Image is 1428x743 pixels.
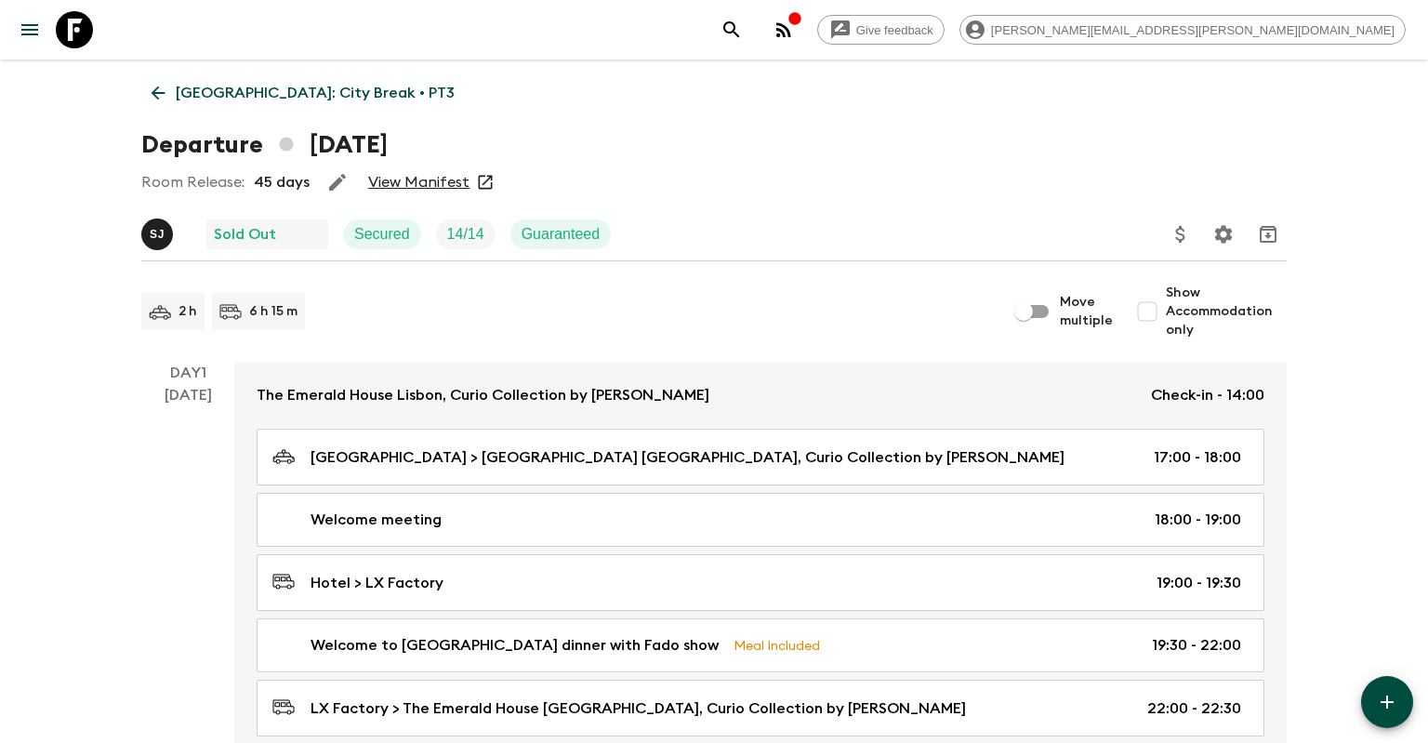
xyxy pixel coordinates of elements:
p: The Emerald House Lisbon, Curio Collection by [PERSON_NAME] [257,384,709,406]
p: [GEOGRAPHIC_DATA]: City Break • PT3 [176,82,455,104]
a: [GEOGRAPHIC_DATA] > [GEOGRAPHIC_DATA] [GEOGRAPHIC_DATA], Curio Collection by [PERSON_NAME]17:00 -... [257,429,1264,485]
p: Guaranteed [522,223,601,245]
p: 14 / 14 [447,223,484,245]
span: Move multiple [1060,293,1114,330]
p: 18:00 - 19:00 [1155,509,1241,531]
button: Settings [1205,216,1242,253]
p: Sold Out [214,223,276,245]
button: Archive (Completed, Cancelled or Unsynced Departures only) [1249,216,1287,253]
p: 22:00 - 22:30 [1147,697,1241,720]
p: Check-in - 14:00 [1151,384,1264,406]
div: [PERSON_NAME][EMAIL_ADDRESS][PERSON_NAME][DOMAIN_NAME] [959,15,1406,45]
a: Hotel > LX Factory19:00 - 19:30 [257,554,1264,611]
h1: Departure [DATE] [141,126,388,164]
span: Sónia Justo [141,224,177,239]
p: 45 days [254,171,310,193]
a: Give feedback [817,15,945,45]
p: 17:00 - 18:00 [1154,446,1241,469]
a: [GEOGRAPHIC_DATA]: City Break • PT3 [141,74,465,112]
span: [PERSON_NAME][EMAIL_ADDRESS][PERSON_NAME][DOMAIN_NAME] [981,23,1405,37]
button: Update Price, Early Bird Discount and Costs [1162,216,1199,253]
span: Show Accommodation only [1166,284,1287,339]
p: 19:00 - 19:30 [1157,572,1241,594]
p: LX Factory > The Emerald House [GEOGRAPHIC_DATA], Curio Collection by [PERSON_NAME] [311,697,966,720]
button: menu [11,11,48,48]
p: 2 h [178,302,197,321]
div: Secured [343,219,421,249]
a: LX Factory > The Emerald House [GEOGRAPHIC_DATA], Curio Collection by [PERSON_NAME]22:00 - 22:30 [257,680,1264,736]
span: Give feedback [846,23,944,37]
p: Welcome meeting [311,509,442,531]
p: [GEOGRAPHIC_DATA] > [GEOGRAPHIC_DATA] [GEOGRAPHIC_DATA], Curio Collection by [PERSON_NAME] [311,446,1064,469]
button: SJ [141,219,177,250]
p: Day 1 [141,362,234,384]
div: Trip Fill [436,219,496,249]
p: Meal Included [734,635,820,656]
p: Welcome to [GEOGRAPHIC_DATA] dinner with Fado show [311,634,719,657]
p: Secured [354,223,410,245]
a: View Manifest [368,173,469,192]
p: 19:30 - 22:00 [1152,634,1241,657]
p: Room Release: [141,171,245,193]
p: S J [150,227,165,242]
a: Welcome meeting18:00 - 19:00 [257,493,1264,547]
a: Welcome to [GEOGRAPHIC_DATA] dinner with Fado showMeal Included19:30 - 22:00 [257,618,1264,672]
a: The Emerald House Lisbon, Curio Collection by [PERSON_NAME]Check-in - 14:00 [234,362,1287,429]
p: 6 h 15 m [249,302,297,321]
p: Hotel > LX Factory [311,572,443,594]
button: search adventures [713,11,750,48]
